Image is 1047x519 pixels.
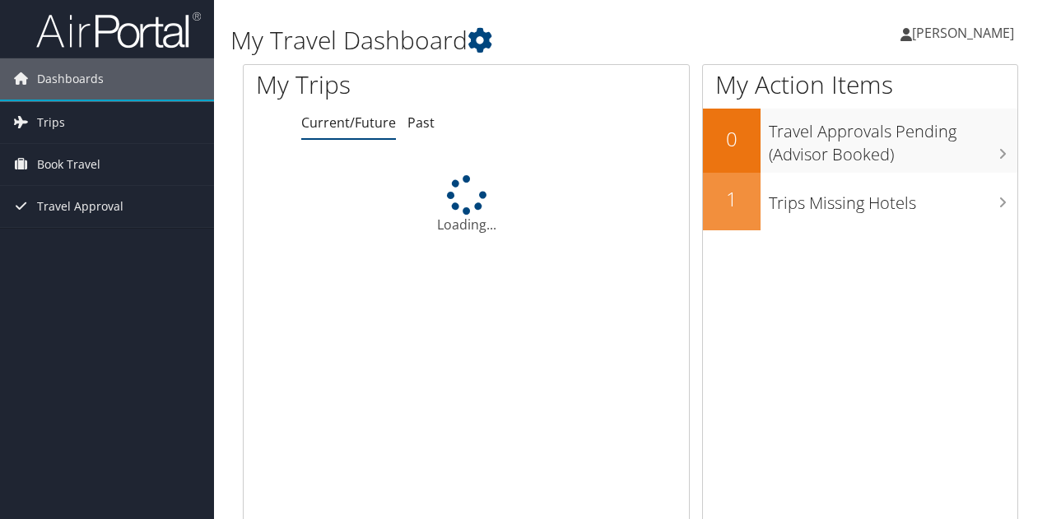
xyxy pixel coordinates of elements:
div: Loading... [244,175,689,234]
a: 0Travel Approvals Pending (Advisor Booked) [703,109,1017,172]
span: Trips [37,102,65,143]
span: [PERSON_NAME] [912,24,1014,42]
span: Dashboards [37,58,104,100]
h2: 0 [703,125,761,153]
span: Travel Approval [37,186,123,227]
h1: My Travel Dashboard [230,23,764,58]
h3: Travel Approvals Pending (Advisor Booked) [769,112,1017,166]
a: [PERSON_NAME] [900,8,1031,58]
a: Current/Future [301,114,396,132]
h2: 1 [703,185,761,213]
h1: My Trips [256,67,491,102]
img: airportal-logo.png [36,11,201,49]
h3: Trips Missing Hotels [769,183,1017,215]
span: Book Travel [37,144,100,185]
h1: My Action Items [703,67,1017,102]
a: Past [407,114,435,132]
a: 1Trips Missing Hotels [703,173,1017,230]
